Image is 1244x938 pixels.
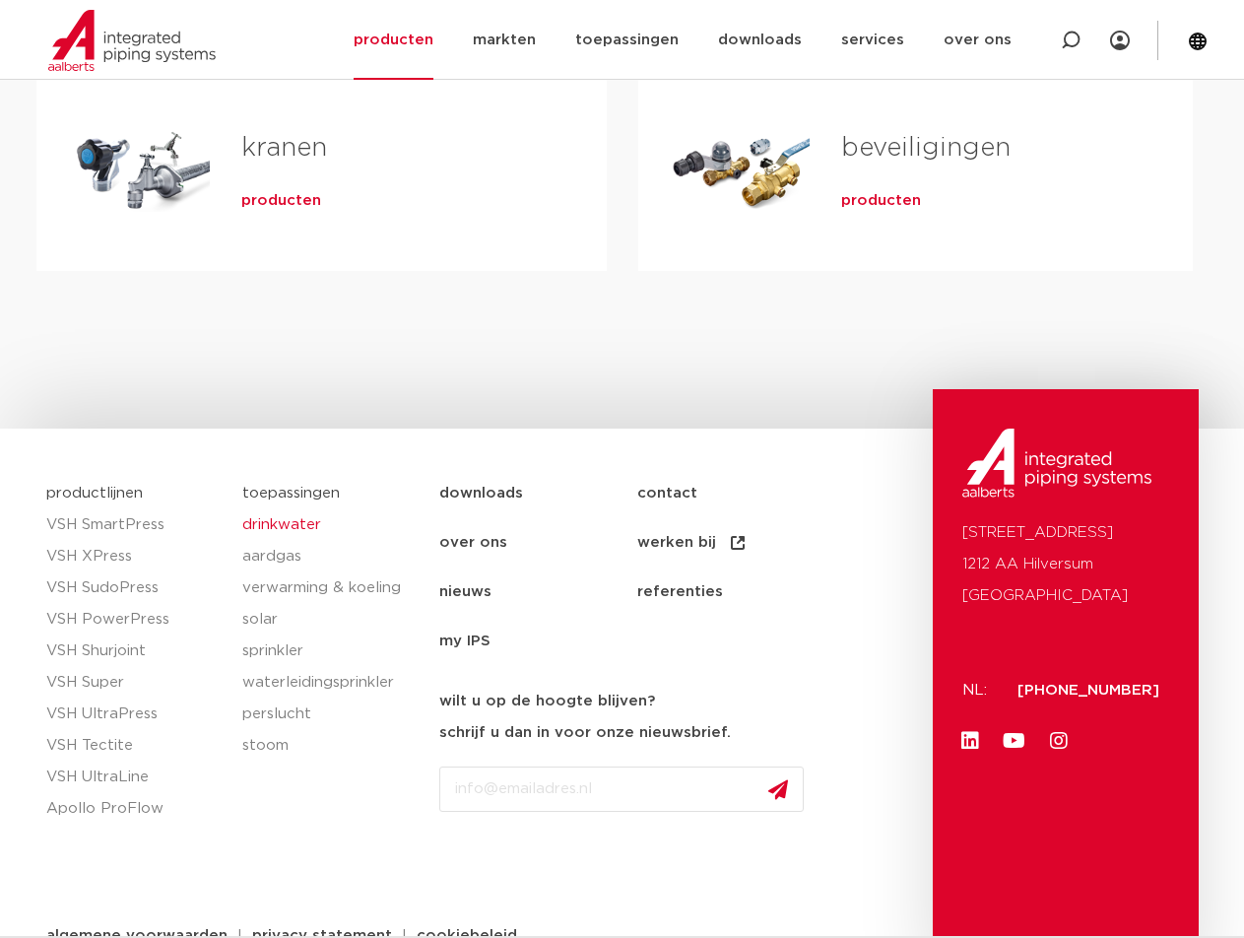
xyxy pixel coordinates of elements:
a: productlijnen [46,486,143,501]
a: toepassingen [242,486,340,501]
a: VSH Super [46,667,224,699]
a: werken bij [637,518,835,568]
a: perslucht [242,699,420,730]
img: send.svg [768,779,788,800]
a: drinkwater [242,509,420,541]
strong: wilt u op de hoogte blijven? [439,694,655,708]
a: VSH PowerPress [46,604,224,636]
a: beveiligingen [841,135,1011,161]
a: sprinkler [242,636,420,667]
a: kranen [241,135,327,161]
a: referenties [637,568,835,617]
a: [PHONE_NUMBER] [1017,683,1159,698]
a: my IPS [439,617,637,666]
nav: Menu [439,469,923,666]
a: solar [242,604,420,636]
p: NL: [962,675,994,706]
a: contact [637,469,835,518]
a: VSH UltraLine [46,762,224,793]
a: stoom [242,730,420,762]
a: waterleidingsprinkler [242,667,420,699]
a: producten [241,191,321,211]
a: VSH SmartPress [46,509,224,541]
input: info@emailadres.nl [439,767,804,812]
a: VSH Shurjoint [46,636,224,667]
strong: schrijf u dan in voor onze nieuwsbrief. [439,725,731,740]
a: VSH SudoPress [46,572,224,604]
a: aardgas [242,541,420,572]
a: over ons [439,518,637,568]
a: VSH Tectite [46,730,224,762]
p: [STREET_ADDRESS] 1212 AA Hilversum [GEOGRAPHIC_DATA] [962,517,1169,612]
a: Apollo ProFlow [46,793,224,825]
a: VSH UltraPress [46,699,224,730]
a: downloads [439,469,637,518]
iframe: reCAPTCHA [439,828,739,904]
a: verwarming & koeling [242,572,420,604]
a: nieuws [439,568,637,617]
a: VSH XPress [46,541,224,572]
a: producten [841,191,921,211]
